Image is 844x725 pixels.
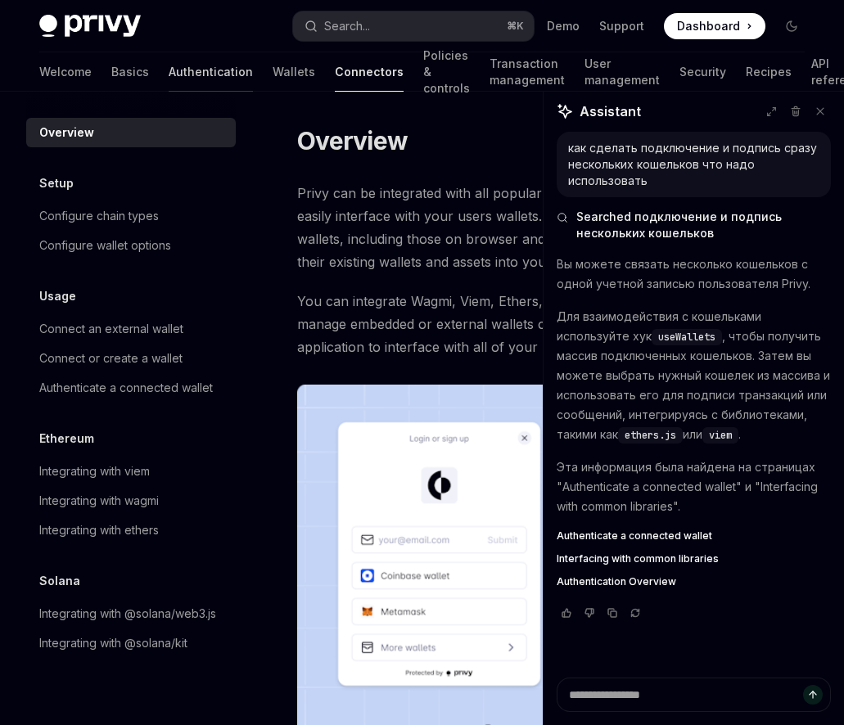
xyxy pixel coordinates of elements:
a: Dashboard [664,13,765,39]
a: Basics [111,52,149,92]
a: Recipes [746,52,792,92]
div: Integrating with wagmi [39,491,159,511]
span: Authentication Overview [557,575,676,588]
a: Integrating with wagmi [26,486,236,516]
a: Connect an external wallet [26,314,236,344]
h5: Solana [39,571,80,591]
a: Demo [547,18,580,34]
div: Configure chain types [39,206,159,226]
span: Privy can be integrated with all popular wallet connectors so your application can easily interfa... [297,182,815,273]
button: Vote that response was good [557,605,576,621]
div: Integrating with @solana/kit [39,633,187,653]
a: Configure wallet options [26,231,236,260]
a: Wallets [273,52,315,92]
div: Authenticate a connected wallet [39,378,213,398]
h1: Overview [297,126,408,155]
button: Reload last chat [625,605,645,621]
a: Integrating with @solana/kit [26,628,236,658]
p: Для взаимодействия с кошельками используйте хук , чтобы получить массив подключенных кошельков. З... [557,307,831,444]
a: Configure chain types [26,201,236,231]
div: как сделать подключение и подпись сразу нескольких кошельков что надо использовать [568,140,819,189]
a: Policies & controls [423,52,470,92]
div: Configure wallet options [39,236,171,255]
a: User management [584,52,660,92]
div: Overview [39,123,94,142]
button: Open search [293,11,534,41]
a: Connect or create a wallet [26,344,236,373]
img: dark logo [39,15,141,38]
div: Search... [324,16,370,36]
span: Dashboard [677,18,740,34]
button: Copy chat response [603,605,622,621]
a: Interfacing with common libraries [557,552,831,565]
p: Эта информация была найдена на страницах "Authenticate a connected wallet" и "Interfacing with co... [557,457,831,516]
a: Authentication [169,52,253,92]
div: Integrating with viem [39,462,150,481]
div: Connect or create a wallet [39,349,183,368]
span: ethers.js [625,429,676,442]
a: Support [599,18,644,34]
span: Assistant [580,101,641,121]
div: Integrating with @solana/web3.js [39,604,216,624]
span: Authenticate a connected wallet [557,529,712,543]
a: Integrating with @solana/web3.js [26,599,236,628]
a: Overview [26,118,236,147]
span: Interfacing with common libraries [557,552,719,565]
span: Searched подключение и подпись нескольких кошельков [576,209,831,241]
div: Integrating with ethers [39,520,159,540]
a: Authenticate a connected wallet [26,373,236,403]
a: Authentication Overview [557,575,831,588]
a: Transaction management [490,52,565,92]
span: useWallets [658,331,715,344]
a: Welcome [39,52,92,92]
a: Security [679,52,726,92]
span: You can integrate Wagmi, Viem, Ethers, @solana/web3.js, and web3swift to manage embedded or exter... [297,290,815,358]
button: Searched подключение и подпись нескольких кошельков [557,209,831,241]
button: Toggle dark mode [779,13,805,39]
div: Connect an external wallet [39,319,183,339]
a: Integrating with ethers [26,516,236,545]
h5: Usage [39,286,76,306]
span: viem [709,429,732,442]
button: Vote that response was not good [580,605,599,621]
a: Connectors [335,52,404,92]
a: Authenticate a connected wallet [557,529,831,543]
p: Вы можете связать несколько кошельков с одной учетной записью пользователя Privy. [557,254,831,294]
a: Integrating with viem [26,457,236,486]
h5: Setup [39,173,74,193]
span: ⌘ K [507,20,524,33]
h5: Ethereum [39,429,94,448]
